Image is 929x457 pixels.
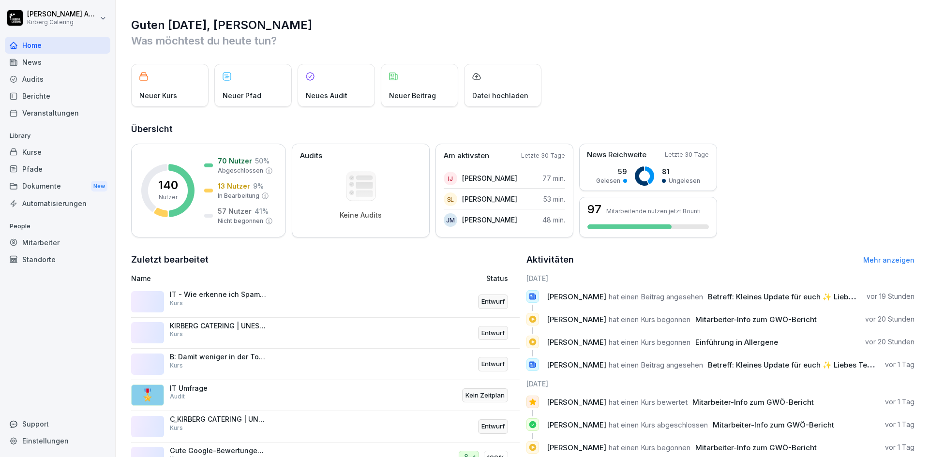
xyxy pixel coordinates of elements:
[5,54,110,71] a: News
[5,88,110,104] a: Berichte
[5,251,110,268] a: Standorte
[170,290,267,299] p: IT - Wie erkenne ich Spam E-Mails?
[5,161,110,177] a: Pfade
[170,299,183,308] p: Kurs
[131,122,914,136] h2: Übersicht
[5,219,110,234] p: People
[609,420,708,429] span: hat einen Kurs abgeschlossen
[863,256,914,264] a: Mehr anzeigen
[609,338,690,347] span: hat einen Kurs begonnen
[609,443,690,452] span: hat einen Kurs begonnen
[695,315,817,324] span: Mitarbeiter-Info zum GWÖ-Bericht
[5,177,110,195] div: Dokumente
[218,217,263,225] p: Nicht begonnen
[444,150,489,162] p: Am aktivsten
[692,398,814,407] span: Mitarbeiter-Info zum GWÖ-Bericht
[27,10,98,18] p: [PERSON_NAME] Adamy
[885,397,914,407] p: vor 1 Tag
[587,204,601,215] h3: 97
[5,234,110,251] a: Mitarbeiter
[253,181,264,191] p: 9 %
[131,411,520,442] a: C_KIRBERG CATERING | UNESTABLISHED SINCE [DATE]KursEntwurf
[5,128,110,144] p: Library
[865,337,914,347] p: vor 20 Stunden
[543,194,565,204] p: 53 min.
[609,315,690,324] span: hat einen Kurs begonnen
[885,442,914,452] p: vor 1 Tag
[158,179,178,191] p: 140
[547,338,606,347] span: [PERSON_NAME]
[547,360,606,369] span: [PERSON_NAME]
[170,446,267,455] p: Gute Google-Bewertungen erhalten 🌟
[609,292,703,301] span: hat einen Beitrag angesehen
[606,207,701,215] p: Mitarbeitende nutzen jetzt Bounti
[481,359,505,369] p: Entwurf
[526,379,915,389] h6: [DATE]
[170,361,183,370] p: Kurs
[596,177,620,185] p: Gelesen
[547,398,606,407] span: [PERSON_NAME]
[170,424,183,432] p: Kurs
[159,193,178,202] p: Nutzer
[218,206,252,216] p: 57 Nutzer
[444,172,457,185] div: IJ
[300,150,322,162] p: Audits
[140,386,155,404] p: 🎖️
[481,328,505,338] p: Entwurf
[5,104,110,121] a: Veranstaltungen
[547,443,606,452] span: [PERSON_NAME]
[867,292,914,301] p: vor 19 Stunden
[131,349,520,380] a: B: Damit weniger in der Tonne landet...KursEntwurf
[131,380,520,412] a: 🎖️IT UmfrageAuditKein Zeitplan
[526,253,574,266] h2: Aktivitäten
[5,71,110,88] a: Audits
[218,192,259,200] p: In Bearbeitung
[389,90,436,101] p: Neuer Beitrag
[218,166,263,175] p: Abgeschlossen
[131,286,520,318] a: IT - Wie erkenne ich Spam E-Mails?KursEntwurf
[306,90,347,101] p: Neues Audit
[695,338,778,347] span: Einführung in Allergene
[91,181,107,192] div: New
[526,273,915,283] h6: [DATE]
[131,17,914,33] h1: Guten [DATE], [PERSON_NAME]
[27,19,98,26] p: Kirberg Catering
[170,353,267,361] p: B: Damit weniger in der Tonne landet...
[170,322,267,330] p: KIRBERG CATERING | UNESTABLISHED SINCE [DATE]
[587,149,646,161] p: News Reichweite
[462,173,517,183] p: [PERSON_NAME]
[5,195,110,212] div: Automatisierungen
[542,215,565,225] p: 48 min.
[547,292,606,301] span: [PERSON_NAME]
[5,415,110,432] div: Support
[131,33,914,48] p: Was möchtest du heute tun?
[885,420,914,429] p: vor 1 Tag
[223,90,261,101] p: Neuer Pfad
[465,391,505,400] p: Kein Zeitplan
[521,151,565,160] p: Letzte 30 Tage
[542,173,565,183] p: 77 min.
[547,315,606,324] span: [PERSON_NAME]
[695,443,817,452] span: Mitarbeiter-Info zum GWÖ-Bericht
[218,181,250,191] p: 13 Nutzer
[5,177,110,195] a: DokumenteNew
[472,90,528,101] p: Datei hochladen
[131,318,520,349] a: KIRBERG CATERING | UNESTABLISHED SINCE [DATE]KursEntwurf
[609,360,703,369] span: hat einen Beitrag angesehen
[139,90,177,101] p: Neuer Kurs
[5,37,110,54] a: Home
[665,150,709,159] p: Letzte 30 Tage
[5,144,110,161] a: Kurse
[5,432,110,449] a: Einstellungen
[131,253,520,266] h2: Zuletzt bearbeitet
[255,156,270,166] p: 50 %
[462,215,517,225] p: [PERSON_NAME]
[170,384,267,393] p: IT Umfrage
[865,314,914,324] p: vor 20 Stunden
